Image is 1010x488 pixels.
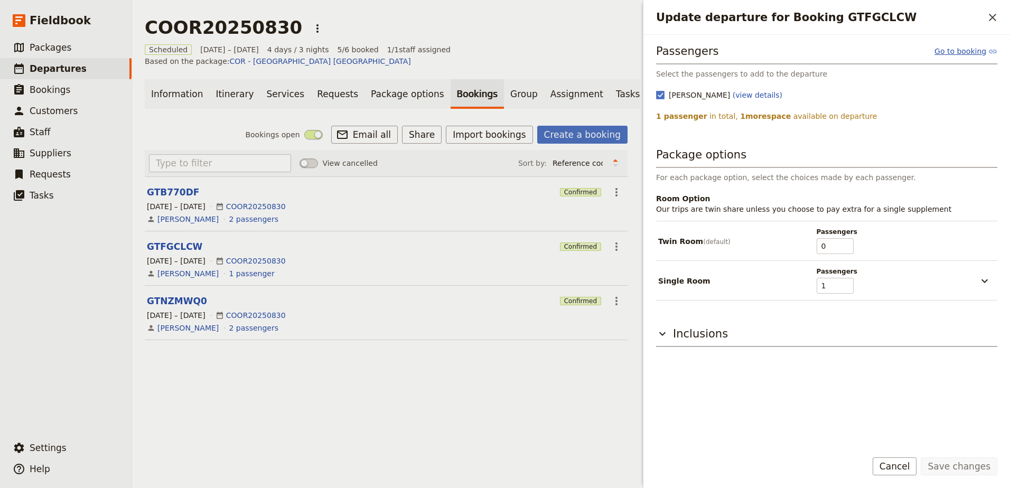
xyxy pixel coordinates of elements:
[607,155,623,171] button: Change sort direction
[560,188,601,196] span: Confirmed
[226,256,286,266] a: COOR20250830
[673,326,728,342] h3: Inclusions
[387,44,451,55] span: 1 / 1 staff assigned
[311,79,364,109] a: Requests
[147,256,205,266] span: [DATE] – [DATE]
[817,238,854,254] input: Passengers
[364,79,450,109] a: Package options
[537,126,628,144] a: Create a booking
[230,57,411,65] a: COR - [GEOGRAPHIC_DATA] [GEOGRAPHIC_DATA]
[147,201,205,212] span: [DATE] – [DATE]
[873,457,917,475] button: Cancel
[145,56,411,67] span: Based on the package:
[656,69,997,79] p: Select the passengers to add to the departure
[984,8,1002,26] button: Close drawer
[245,129,300,140] span: Bookings open
[147,240,202,253] button: Edit this booking
[669,90,782,100] span: [PERSON_NAME]
[157,268,219,279] a: [PERSON_NAME]
[226,201,286,212] a: COOR20250830
[740,112,791,120] span: 1 more space
[267,44,329,55] span: 4 days / 3 nights
[322,158,377,168] span: View cancelled
[147,310,205,321] span: [DATE] – [DATE]
[560,242,601,251] span: Confirmed
[157,323,219,333] a: [PERSON_NAME]
[446,126,532,144] button: Import bookings
[656,193,710,204] h4: Room Option
[30,127,51,137] span: Staff
[229,268,275,279] a: View the passengers for this booking
[308,20,326,37] button: Actions
[658,277,710,285] span: Single Room
[30,85,70,95] span: Bookings
[402,126,442,144] button: Share
[656,10,984,25] h2: Update departure for Booking GTFGCLCW
[147,295,207,307] button: Edit this booking
[607,183,625,201] button: Actions
[353,128,391,141] span: Email all
[229,214,278,224] a: View the passengers for this booking
[30,443,67,453] span: Settings
[30,63,87,74] span: Departures
[30,464,50,474] span: Help
[817,267,854,276] span: Passengers
[817,228,854,236] span: Passengers
[703,238,731,246] span: (default)
[518,158,547,168] span: Sort by:
[209,79,260,109] a: Itinerary
[147,186,199,199] button: Edit this booking
[145,79,209,109] a: Information
[30,148,71,158] span: Suppliers
[30,42,71,53] span: Packages
[610,79,647,109] a: Tasks
[544,79,610,109] a: Assignment
[921,457,997,475] button: Save changes
[331,126,398,144] button: ​Email all
[30,169,71,180] span: Requests
[560,297,601,305] span: Confirmed
[607,238,625,256] button: Actions
[656,111,997,121] p: in total , available on departure
[656,204,997,214] p: Our trips are twin share unless you choose to pay extra for a single supplement
[226,310,286,321] a: COOR20250830
[200,44,259,55] span: [DATE] – [DATE]
[30,13,91,29] span: Fieldbook
[658,237,731,246] span: Twin Room
[260,79,311,109] a: Services
[607,292,625,310] button: Actions
[656,172,997,183] p: For each package option, select the choices made by each passenger.
[656,147,997,168] h3: Package options
[504,79,544,109] a: Group
[934,46,997,57] a: Go to booking
[817,278,854,294] input: Passengers
[157,214,219,224] a: [PERSON_NAME]
[733,91,782,99] a: (view details)
[548,155,607,171] select: Sort by:
[149,154,291,172] input: Type to filter
[656,43,719,59] h3: Passengers
[30,190,54,201] span: Tasks
[30,106,78,116] span: Customers
[338,44,379,55] span: 5/6 booked
[656,112,707,120] span: 1 passenger
[145,17,302,38] h1: COOR20250830
[229,323,278,333] a: View the passengers for this booking
[451,79,504,109] a: Bookings
[656,326,997,347] button: Inclusions
[145,44,192,55] span: Scheduled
